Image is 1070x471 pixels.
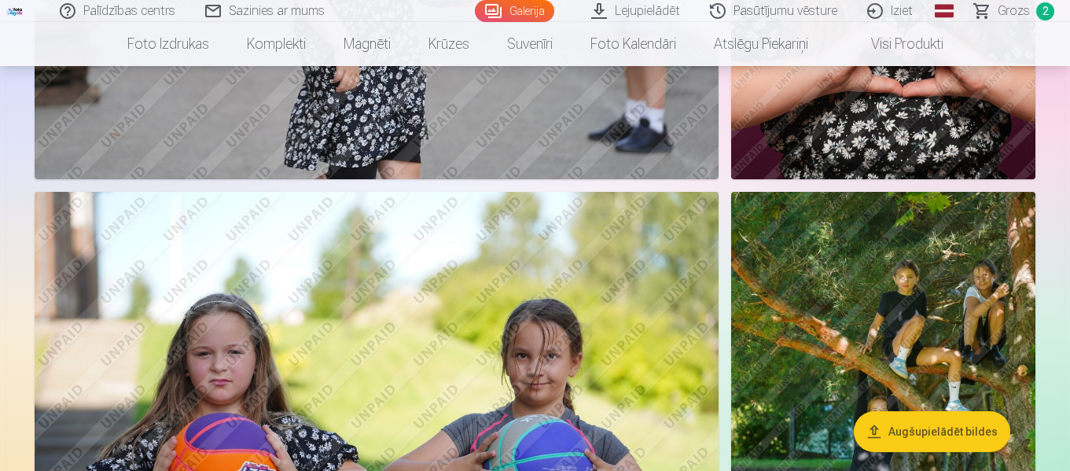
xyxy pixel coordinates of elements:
span: 2 [1036,2,1054,20]
a: Krūzes [410,22,488,66]
a: Atslēgu piekariņi [695,22,827,66]
a: Visi produkti [827,22,962,66]
a: Foto izdrukas [108,22,228,66]
span: Grozs [998,2,1030,20]
button: Augšupielādēt bildes [854,411,1010,452]
a: Foto kalendāri [572,22,695,66]
img: /fa1 [6,6,24,16]
a: Suvenīri [488,22,572,66]
a: Komplekti [228,22,325,66]
a: Magnēti [325,22,410,66]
